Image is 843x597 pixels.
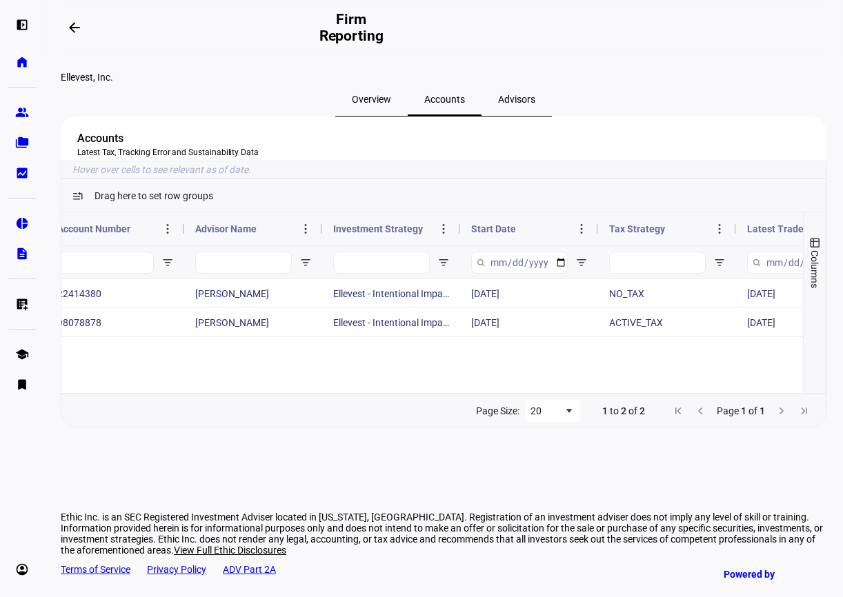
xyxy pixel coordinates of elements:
[316,11,386,44] h2: Firm Reporting
[195,252,292,274] input: Advisor Name Filter Input
[15,18,29,32] eth-mat-symbol: left_panel_open
[46,279,184,307] div: 22414380
[610,405,619,416] span: to
[61,512,826,556] div: Ethic Inc. is an SEC Registered Investment Adviser located in [US_STATE], [GEOGRAPHIC_DATA]. Regi...
[8,240,36,267] a: description
[61,161,826,179] ethic-grid-insight-help-text: Hover over cells to see relevant as of date.
[61,72,826,83] div: Ellevest, Inc.
[77,130,810,147] div: Accounts
[576,257,587,268] button: Open Filter Menu
[598,308,736,336] div: ACTIVE_TAX
[460,308,598,336] div: [DATE]
[15,105,29,119] eth-mat-symbol: group
[8,48,36,76] a: home
[15,216,29,230] eth-mat-symbol: pie_chart
[15,55,29,69] eth-mat-symbol: home
[776,405,787,416] div: Next Page
[15,378,29,392] eth-mat-symbol: bookmark
[333,252,430,274] input: Investment Strategy Filter Input
[717,561,822,587] a: Powered by
[760,405,765,416] span: 1
[77,147,810,158] div: Latest Tax, Tracking Error and Sustainability Data
[639,405,645,416] span: 2
[57,252,154,274] input: Account Number Filter Input
[57,223,130,234] span: Account Number
[66,19,83,36] mat-icon: arrow_backwards
[184,279,322,307] div: [PERSON_NAME]
[717,405,739,416] span: Page
[602,405,608,416] span: 1
[15,563,29,576] eth-mat-symbol: account_circle
[15,247,29,261] eth-mat-symbol: description
[8,129,36,156] a: folder_copy
[61,564,130,575] a: Terms of Service
[223,564,276,575] a: ADV Part 2A
[15,297,29,311] eth-mat-symbol: list_alt_add
[352,94,391,104] span: Overview
[8,210,36,237] a: pie_chart
[438,257,449,268] button: Open Filter Menu
[628,405,637,416] span: of
[498,94,535,104] span: Advisors
[609,252,706,274] input: Tax Strategy Filter Input
[424,94,465,104] span: Accounts
[95,190,213,201] span: Drag here to set row groups
[809,250,820,288] span: Columns
[195,223,257,234] span: Advisor Name
[741,405,746,416] span: 1
[322,308,460,336] div: Ellevest - Intentional Impact Strategy - Active Tax - High TE - Global
[162,257,173,268] button: Open Filter Menu
[95,190,213,201] div: Row Groups
[15,347,29,361] eth-mat-symbol: school
[460,279,598,307] div: [DATE]
[333,223,423,234] span: Investment Strategy
[695,405,706,416] div: Previous Page
[609,223,665,234] span: Tax Strategy
[673,405,684,416] div: First Page
[621,405,626,416] span: 2
[525,400,580,422] div: Page Size
[471,223,516,234] span: Start Date
[184,308,322,336] div: [PERSON_NAME]
[322,279,460,307] div: Ellevest - Intentional Impact Strategy - Global
[476,405,519,416] div: Page Size:
[46,308,184,336] div: 98078878
[8,99,36,126] a: group
[598,279,736,307] div: NO_TAX
[530,405,564,416] div: 20
[8,159,36,187] a: bid_landscape
[798,405,809,416] div: Last Page
[714,257,725,268] button: Open Filter Menu
[15,166,29,180] eth-mat-symbol: bid_landscape
[748,405,757,416] span: of
[471,252,568,274] input: Start Date Filter Input
[174,545,286,556] span: View Full Ethic Disclosures
[147,564,206,575] a: Privacy Policy
[300,257,311,268] button: Open Filter Menu
[15,136,29,150] eth-mat-symbol: folder_copy
[747,223,826,234] span: Latest Trade Date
